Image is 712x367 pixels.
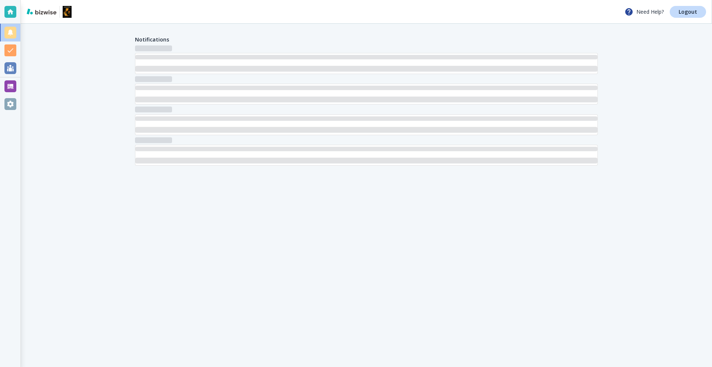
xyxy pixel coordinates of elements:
h4: Notifications [135,36,169,43]
p: Logout [679,9,697,14]
p: Need Help? [624,7,664,16]
a: Logout [670,6,706,18]
img: Black Independent Filmmakers Association [63,6,72,18]
img: bizwise [27,9,56,14]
